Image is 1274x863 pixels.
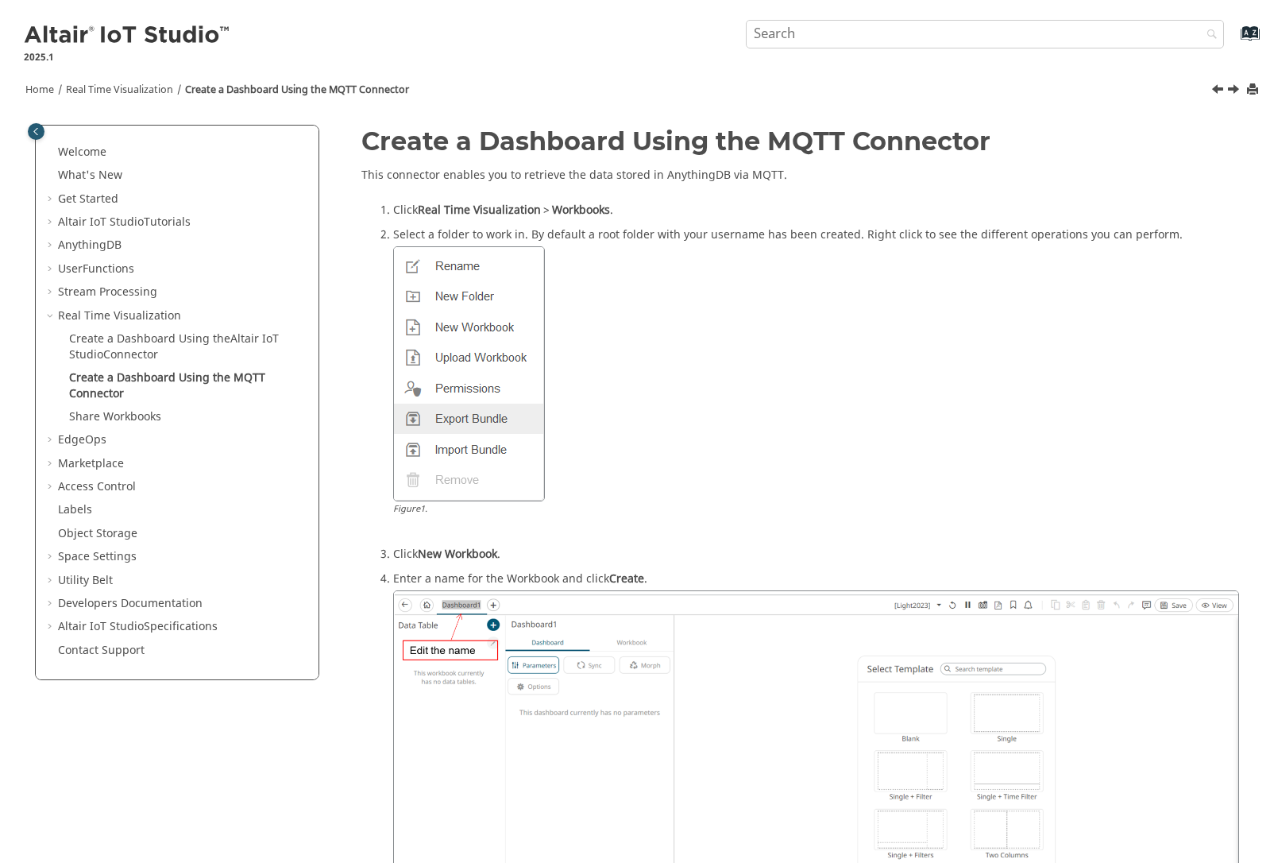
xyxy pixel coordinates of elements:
[1229,82,1241,101] a: Next topic: Share Workbooks
[393,502,427,516] span: Figure
[58,167,122,184] a: What's New
[45,573,58,589] span: Expand Utility Belt
[24,23,232,48] img: Altair IoT Studio
[418,546,497,563] span: New Workbook
[58,214,144,230] span: Altair IoT Studio
[45,596,58,612] span: Expand Developers Documentation
[552,202,610,219] span: Workbooks
[58,261,134,277] a: UserFunctions
[58,548,137,565] a: Space Settings
[609,571,644,587] span: Create
[45,284,58,300] span: Expand Stream Processing
[83,261,134,277] span: Functions
[393,199,613,219] span: Click .
[58,595,203,612] a: Developers Documentation
[58,525,137,542] a: Object Storage
[45,308,58,324] span: Collapse Real Time Visualization
[1215,33,1251,49] a: Go to index terms page
[45,238,58,253] span: Expand AnythingDB
[361,168,1239,184] p: This connector enables you to retrieve the data stored in AnythingDB via MQTT.
[58,618,144,635] span: Altair IoT Studio
[45,456,58,472] span: Expand Marketplace
[69,408,161,425] a: Share Workbooks
[746,20,1224,48] input: Search query
[1248,79,1260,101] button: Print this page
[45,479,58,495] span: Expand Access Control
[58,214,191,230] a: Altair IoT StudioTutorials
[24,50,232,64] p: 2025.1
[425,502,427,516] span: .
[1213,82,1226,101] a: Previous topic: Create a Dashboard Using the Altair IoT Studio Connector
[2,68,1272,105] nav: Tools
[45,145,309,659] ul: Table of Contents
[69,370,265,402] a: Create a Dashboard Using the MQTT Connector
[58,455,124,472] a: Marketplace
[45,619,58,635] span: Expand Altair IoT StudioSpecifications
[45,261,58,277] span: Expand UserFunctions
[58,431,106,448] a: EdgeOps
[58,642,145,659] a: Contact Support
[418,202,541,219] span: Real Time Visualization
[58,572,113,589] a: Utility Belt
[58,478,136,495] a: Access Control
[58,308,181,324] a: Real Time Visualization
[66,83,173,97] a: Real Time Visualization
[58,501,92,518] a: Labels
[45,192,58,207] span: Expand Get Started
[185,83,409,97] a: Create a Dashboard Using the MQTT Connector
[69,331,279,363] a: Create a Dashboard Using theAltair IoT StudioConnector
[420,502,425,516] span: 1
[393,246,545,501] img: default_folder_menu.png
[361,127,1239,155] h1: Create a Dashboard Using the MQTT Connector
[393,543,500,563] span: Click .
[58,191,118,207] a: Get Started
[25,83,54,97] a: Home
[541,202,552,219] abbr: and then
[45,215,58,230] span: Expand Altair IoT StudioTutorials
[58,237,122,253] a: AnythingDB
[28,123,44,140] button: Toggle publishing table of content
[58,284,157,300] a: Stream Processing
[45,549,58,565] span: Expand Space Settings
[58,144,106,161] a: Welcome
[69,331,279,363] span: Altair IoT Studio
[393,223,1183,243] span: Select a folder to work in. By default a root folder with your username has been created. Right c...
[58,618,218,635] a: Altair IoT StudioSpecifications
[45,432,58,448] span: Expand EdgeOps
[1186,20,1230,51] button: Search
[393,567,647,587] span: Enter a name for the Workbook and click .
